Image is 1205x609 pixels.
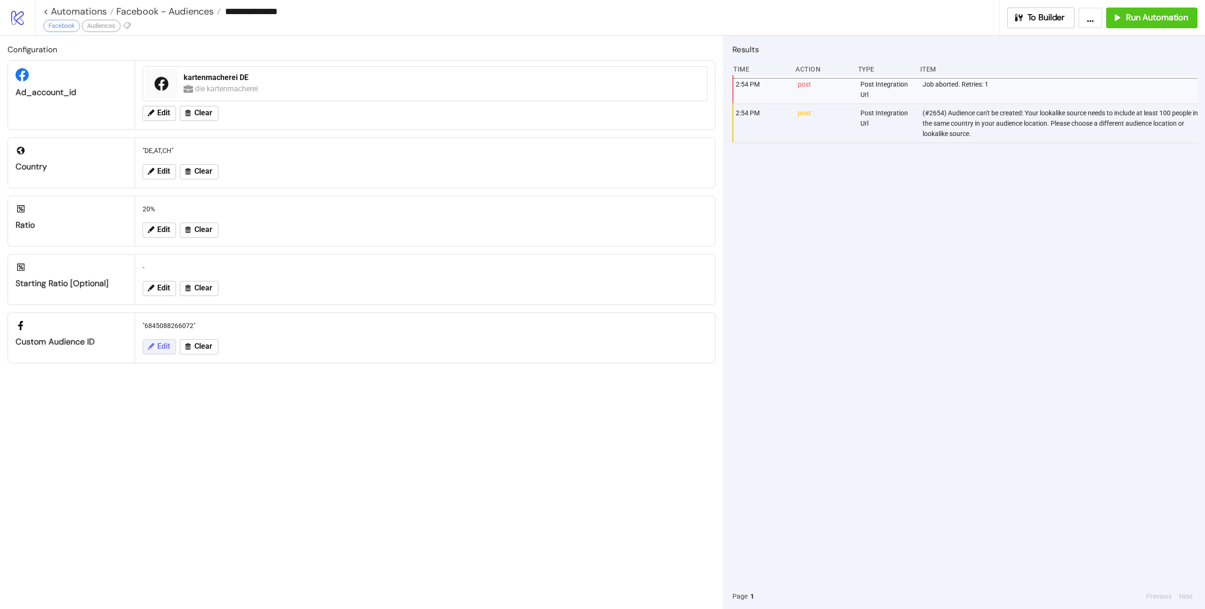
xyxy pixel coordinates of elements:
[1176,591,1196,601] button: Next
[139,258,711,276] div: -
[1143,591,1174,601] button: Previous
[143,106,176,121] button: Edit
[1106,8,1197,28] button: Run Automation
[797,104,852,143] div: post
[16,87,127,98] div: ad_account_id
[919,60,1197,78] div: Item
[16,337,127,347] div: Custom Audience ID
[114,7,221,16] a: Facebook - Audiences
[1078,8,1102,28] button: ...
[1007,8,1075,28] button: To Builder
[114,5,214,17] span: Facebook - Audiences
[184,72,701,83] div: kartenmacherei DE
[8,43,715,56] h2: Configuration
[922,75,1200,104] div: Job aborted. Retries: 1
[143,164,176,179] button: Edit
[16,220,127,231] div: Ratio
[139,142,711,160] div: "DE,AT,CH"
[82,20,120,32] div: Audiences
[1028,12,1065,23] span: To Builder
[194,225,212,234] span: Clear
[194,109,212,117] span: Clear
[860,75,915,104] div: Post Integration Url
[194,284,212,292] span: Clear
[732,591,747,601] span: Page
[797,75,852,104] div: post
[180,106,218,121] button: Clear
[157,284,170,292] span: Edit
[43,7,114,16] a: < Automations
[180,281,218,296] button: Clear
[1126,12,1188,23] span: Run Automation
[16,278,127,289] div: Starting Ratio [optional]
[180,223,218,238] button: Clear
[194,342,212,351] span: Clear
[157,225,170,234] span: Edit
[860,104,915,143] div: Post Integration Url
[16,161,127,172] div: Country
[747,591,757,601] button: 1
[43,20,80,32] div: Facebook
[732,43,1197,56] h2: Results
[139,200,711,218] div: 20%
[139,317,711,335] div: "6845088266072"
[194,167,212,176] span: Clear
[143,339,176,354] button: Edit
[735,104,790,143] div: 2:54 PM
[180,339,218,354] button: Clear
[195,83,260,95] div: die kartenmacherei
[157,167,170,176] span: Edit
[157,342,170,351] span: Edit
[795,60,850,78] div: Action
[143,223,176,238] button: Edit
[922,104,1200,143] div: (#2654) Audience can't be created: Your lookalike source needs to include at least 100 people in ...
[732,60,788,78] div: Time
[180,164,218,179] button: Clear
[143,281,176,296] button: Edit
[735,75,790,104] div: 2:54 PM
[157,109,170,117] span: Edit
[857,60,913,78] div: Type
